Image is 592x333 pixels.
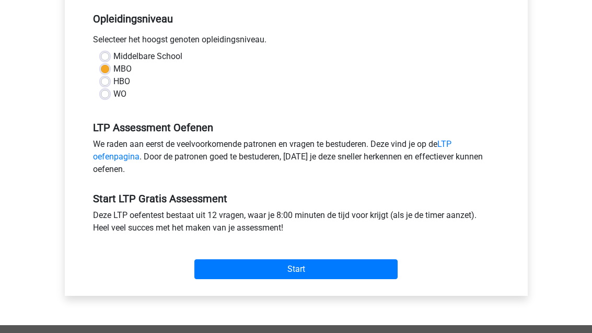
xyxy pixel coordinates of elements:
[93,9,500,30] h5: Opleidingsniveau
[93,122,500,134] h5: LTP Assessment Oefenen
[85,139,507,180] div: We raden aan eerst de veelvoorkomende patronen en vragen te bestuderen. Deze vind je op de . Door...
[85,34,507,51] div: Selecteer het hoogst genoten opleidingsniveau.
[113,76,130,88] label: HBO
[113,88,126,101] label: WO
[93,193,500,205] h5: Start LTP Gratis Assessment
[194,260,398,280] input: Start
[113,63,132,76] label: MBO
[113,51,182,63] label: Middelbare School
[85,210,507,239] div: Deze LTP oefentest bestaat uit 12 vragen, waar je 8:00 minuten de tijd voor krijgt (als je de tim...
